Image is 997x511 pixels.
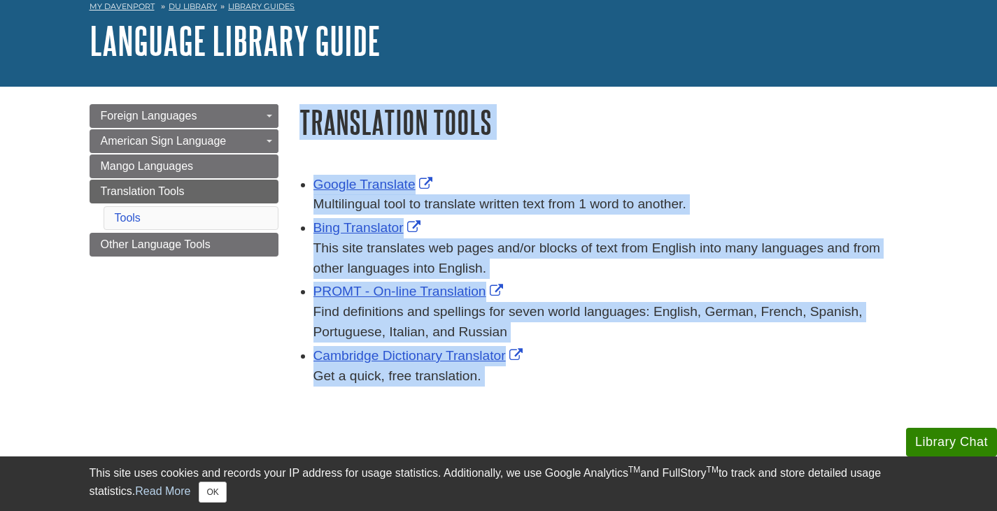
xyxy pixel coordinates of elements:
[101,160,194,172] span: Mango Languages
[313,238,908,279] div: This site translates web pages and/or blocks of text from English into many languages and from ot...
[101,110,197,122] span: Foreign Languages
[313,366,908,387] div: Get a quick, free translation.
[299,104,908,140] h1: Translation Tools
[313,302,908,343] div: Find definitions and spellings for seven world languages: English, German, French, Spanish, Portu...
[90,233,278,257] a: Other Language Tools
[628,465,640,475] sup: TM
[90,1,155,13] a: My Davenport
[90,180,278,203] a: Translation Tools
[313,284,507,298] a: Link opens in new window
[90,154,278,178] a: Mango Languages
[115,212,141,224] a: Tools
[90,104,278,128] a: Foreign Languages
[228,1,295,11] a: Library Guides
[101,185,185,197] span: Translation Tools
[90,465,908,503] div: This site uses cookies and records your IP address for usage statistics. Additionally, we use Goo...
[707,465,719,475] sup: TM
[169,1,217,11] a: DU Library
[906,428,997,456] button: Library Chat
[90,19,381,62] a: Language Library Guide
[90,104,278,257] div: Guide Page Menu
[313,348,526,363] a: Link opens in new window
[313,220,424,235] a: Link opens in new window
[135,485,190,497] a: Read More
[313,177,436,192] a: Link opens in new window
[313,194,908,215] div: Multilingual tool to translate written text from 1 word to another.
[101,135,227,147] span: American Sign Language
[199,482,226,503] button: Close
[101,238,211,250] span: Other Language Tools
[90,129,278,153] a: American Sign Language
